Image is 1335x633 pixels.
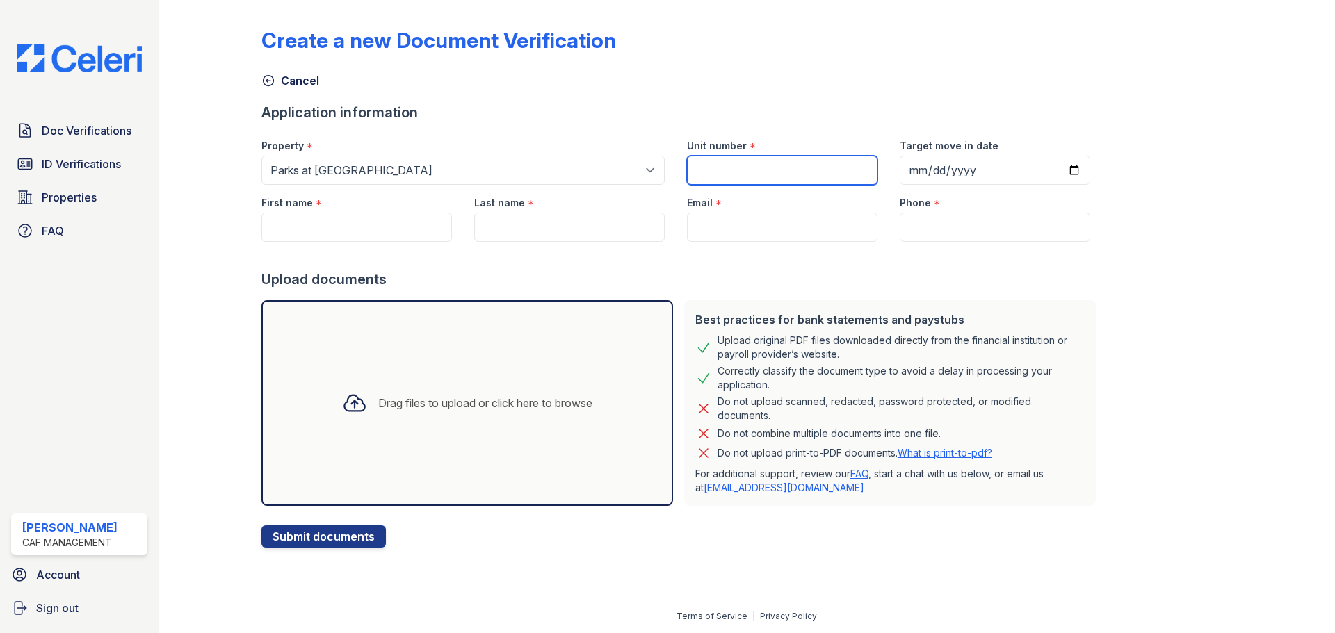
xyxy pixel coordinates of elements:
div: Do not combine multiple documents into one file. [718,425,941,442]
a: FAQ [11,217,147,245]
div: | [752,611,755,621]
div: Application information [261,103,1101,122]
div: Upload original PDF files downloaded directly from the financial institution or payroll provider’... [718,334,1085,361]
a: ID Verifications [11,150,147,178]
a: [EMAIL_ADDRESS][DOMAIN_NAME] [704,482,864,493]
div: CAF Management [22,536,118,550]
a: Privacy Policy [760,611,817,621]
span: Doc Verifications [42,122,131,139]
a: Terms of Service [677,611,747,621]
div: Drag files to upload or click here to browse [378,395,592,411]
div: Upload documents [261,270,1101,289]
label: Property [261,139,304,153]
p: Do not upload print-to-PDF documents. [718,446,992,460]
div: Correctly classify the document type to avoid a delay in processing your application. [718,364,1085,392]
a: FAQ [850,468,868,479]
div: Do not upload scanned, redacted, password protected, or modified documents. [718,395,1085,422]
label: Last name [474,196,525,210]
div: Best practices for bank statements and paystubs [695,311,1085,328]
label: Unit number [687,139,747,153]
label: First name [261,196,313,210]
label: Phone [900,196,931,210]
label: Email [687,196,713,210]
a: Cancel [261,72,319,89]
div: [PERSON_NAME] [22,519,118,536]
div: Create a new Document Verification [261,28,616,53]
img: CE_Logo_Blue-a8612792a0a2168367f1c8372b55b34899dd931a85d93a1a3d3e32e68fde9ad4.png [6,44,153,72]
span: ID Verifications [42,156,121,172]
a: Doc Verifications [11,117,147,145]
span: Properties [42,189,97,206]
a: Account [6,561,153,589]
a: What is print-to-pdf? [898,447,992,459]
span: Account [36,566,80,583]
button: Submit documents [261,525,386,548]
p: For additional support, review our , start a chat with us below, or email us at [695,467,1085,495]
a: Sign out [6,594,153,622]
span: FAQ [42,222,64,239]
label: Target move in date [900,139,998,153]
span: Sign out [36,600,79,616]
a: Properties [11,183,147,211]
